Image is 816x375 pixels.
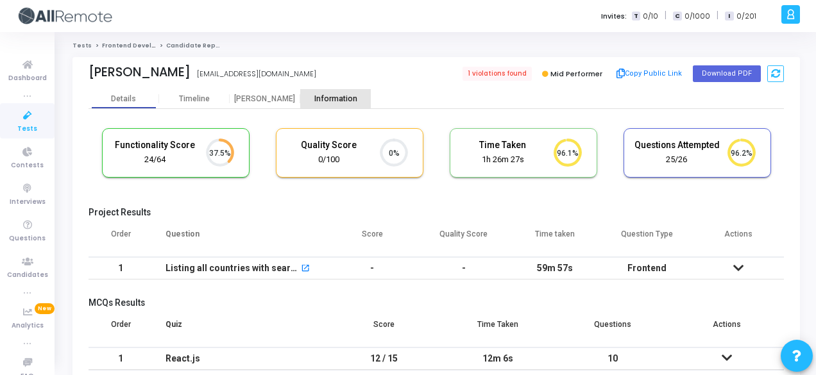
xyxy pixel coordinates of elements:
span: Dashboard [8,73,47,84]
td: 1 [89,257,153,279]
h5: MCQs Results [89,297,784,308]
span: 0/10 [643,11,658,22]
div: [EMAIL_ADDRESS][DOMAIN_NAME] [197,69,316,79]
th: Actions [670,312,784,347]
div: Listing all countries with search feature [166,258,299,279]
td: - [327,257,418,279]
a: Frontend Developer (L4) [102,42,181,49]
span: Candidate Report [166,42,225,49]
th: Score [327,221,418,257]
th: Score [327,312,441,347]
span: Questions [9,233,46,244]
span: New [35,303,55,314]
div: [PERSON_NAME] [230,94,300,104]
td: 1 [89,347,153,370]
span: Contests [11,160,44,171]
button: Download PDF [693,65,761,82]
th: Actions [692,221,784,257]
div: Timeline [179,94,210,104]
div: 24/64 [112,154,198,166]
mat-icon: open_in_new [301,265,310,274]
span: Tests [17,124,37,135]
td: - [418,257,510,279]
span: | [665,9,667,22]
td: Frontend [601,257,693,279]
th: Quiz [153,312,327,347]
th: Question Type [601,221,693,257]
th: Order [89,312,153,347]
th: Time taken [509,221,601,257]
img: logo [16,3,112,29]
span: Analytics [12,321,44,331]
h5: Time Taken [460,140,546,151]
div: 12m 6s [454,348,542,369]
div: [PERSON_NAME] [89,65,191,79]
h5: Questions Attempted [634,140,720,151]
label: Invites: [601,11,627,22]
h5: Quality Score [286,140,372,151]
div: 25/26 [634,154,720,166]
span: 1 violations found [463,67,532,81]
span: 0/1000 [684,11,710,22]
span: Mid Performer [550,69,602,79]
th: Quality Score [418,221,510,257]
h5: Project Results [89,207,784,218]
div: 1h 26m 27s [460,154,546,166]
div: Information [300,94,371,104]
h5: Functionality Score [112,140,198,151]
th: Question [153,221,327,257]
div: 0/100 [286,154,372,166]
span: Candidates [7,270,48,281]
th: Questions [556,312,670,347]
a: Tests [72,42,92,49]
span: I [725,12,733,21]
td: 59m 57s [509,257,601,279]
span: 0/201 [736,11,756,22]
td: 10 [556,347,670,370]
nav: breadcrumb [72,42,800,50]
button: Copy Public Link [613,64,686,83]
span: T [632,12,640,21]
th: Time Taken [441,312,555,347]
td: 12 / 15 [327,347,441,370]
div: Details [111,94,136,104]
span: Interviews [10,197,46,208]
th: Order [89,221,153,257]
div: React.js [166,348,314,369]
span: C [673,12,681,21]
span: | [717,9,718,22]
